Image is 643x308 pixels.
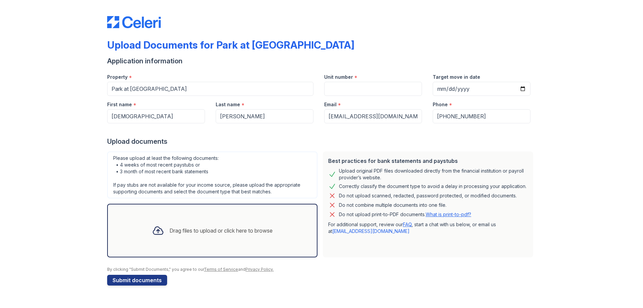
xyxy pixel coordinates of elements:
[107,101,132,108] label: First name
[328,157,528,165] div: Best practices for bank statements and paystubs
[107,16,161,28] img: CE_Logo_Blue-a8612792a0a2168367f1c8372b55b34899dd931a85d93a1a3d3e32e68fde9ad4.png
[339,168,528,181] div: Upload original PDF files downloaded directly from the financial institution or payroll provider’...
[107,267,536,272] div: By clicking "Submit Documents," you agree to our and
[426,211,471,217] a: What is print-to-pdf?
[107,151,317,198] div: Please upload at least the following documents: • 4 weeks of most recent paystubs or • 3 month of...
[324,101,337,108] label: Email
[324,74,353,80] label: Unit number
[339,182,526,190] div: Correctly classify the document type to avoid a delay in processing your application.
[433,101,448,108] label: Phone
[339,201,446,209] div: Do not combine multiple documents into one file.
[216,101,240,108] label: Last name
[204,267,238,272] a: Terms of Service
[339,192,517,200] div: Do not upload scanned, redacted, password protected, or modified documents.
[107,56,536,66] div: Application information
[332,228,410,234] a: [EMAIL_ADDRESS][DOMAIN_NAME]
[339,211,471,218] p: Do not upload print-to-PDF documents.
[107,39,354,51] div: Upload Documents for Park at [GEOGRAPHIC_DATA]
[169,227,273,235] div: Drag files to upload or click here to browse
[433,74,480,80] label: Target move in date
[403,222,412,227] a: FAQ
[328,221,528,235] p: For additional support, review our , start a chat with us below, or email us at
[107,137,536,146] div: Upload documents
[245,267,274,272] a: Privacy Policy.
[107,74,128,80] label: Property
[107,275,167,286] button: Submit documents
